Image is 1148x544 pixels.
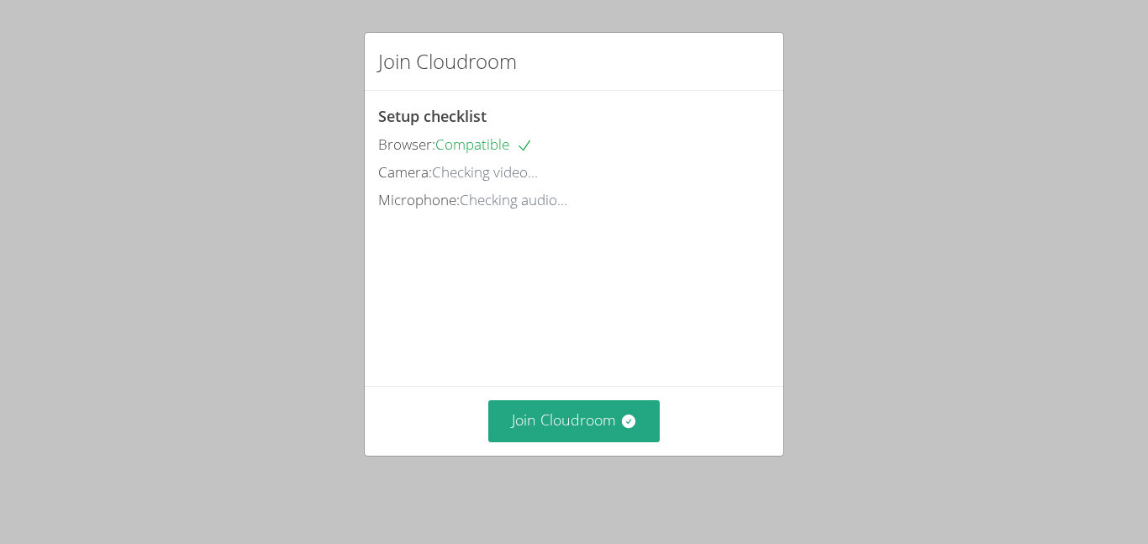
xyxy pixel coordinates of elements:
[460,190,567,209] span: Checking audio...
[435,135,533,154] span: Compatible
[488,400,661,441] button: Join Cloudroom
[378,135,435,154] span: Browser:
[378,106,487,126] span: Setup checklist
[378,190,460,209] span: Microphone:
[432,162,538,182] span: Checking video...
[378,46,517,77] h2: Join Cloudroom
[378,162,432,182] span: Camera:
